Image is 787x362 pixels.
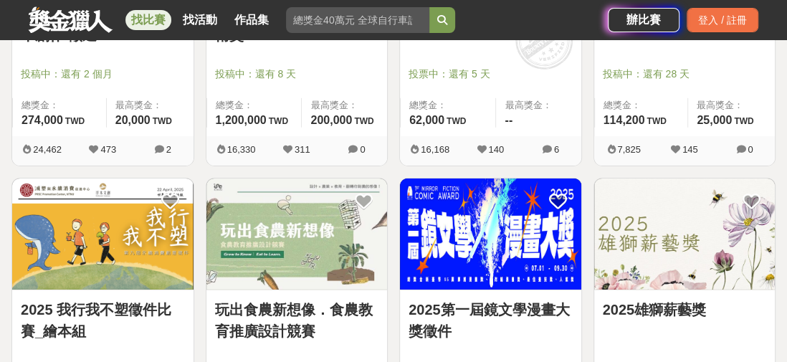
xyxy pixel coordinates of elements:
[310,114,352,126] span: 200,000
[33,144,62,155] span: 24,462
[269,116,288,126] span: TWD
[295,144,310,155] span: 311
[22,98,97,113] span: 總獎金：
[216,98,293,113] span: 總獎金：
[354,116,373,126] span: TWD
[603,67,767,82] span: 投稿中：還有 28 天
[748,144,753,155] span: 0
[594,178,776,291] a: Cover Image
[215,67,379,82] span: 投稿中：還有 8 天
[409,98,487,113] span: 總獎金：
[447,116,466,126] span: TWD
[697,114,732,126] span: 25,000
[647,116,666,126] span: TWD
[604,114,645,126] span: 114,200
[153,116,172,126] span: TWD
[734,116,753,126] span: TWD
[608,8,679,32] a: 辦比賽
[594,178,776,290] img: Cover Image
[409,299,573,342] a: 2025第一屆鏡文學漫畫大獎徵件
[65,116,85,126] span: TWD
[227,144,256,155] span: 16,330
[488,144,504,155] span: 140
[21,67,185,82] span: 投稿中：還有 2 個月
[617,144,641,155] span: 7,825
[603,299,767,320] a: 2025雄獅薪藝獎
[22,114,63,126] span: 274,000
[682,144,698,155] span: 145
[21,299,185,342] a: 2025 我行我不塑徵件比賽_繪本組
[12,178,194,291] a: Cover Image
[421,144,449,155] span: 16,168
[215,299,379,342] a: 玩出食農新想像．食農教育推廣設計競賽
[229,10,275,30] a: 作品集
[400,178,581,290] img: Cover Image
[115,114,151,126] span: 20,000
[697,98,766,113] span: 最高獎金：
[310,98,378,113] span: 最高獎金：
[216,114,267,126] span: 1,200,000
[554,144,559,155] span: 6
[286,7,429,33] input: 總獎金40萬元 全球自行車設計比賽
[115,98,185,113] span: 最高獎金：
[604,98,679,113] span: 總獎金：
[206,178,388,291] a: Cover Image
[687,8,758,32] div: 登入 / 註冊
[12,178,194,290] img: Cover Image
[206,178,388,290] img: Cover Image
[360,144,365,155] span: 0
[505,98,572,113] span: 最高獎金：
[166,144,171,155] span: 2
[409,114,444,126] span: 62,000
[125,10,171,30] a: 找比賽
[177,10,223,30] a: 找活動
[505,114,512,126] span: --
[409,67,573,82] span: 投票中：還有 5 天
[100,144,116,155] span: 473
[400,178,581,291] a: Cover Image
